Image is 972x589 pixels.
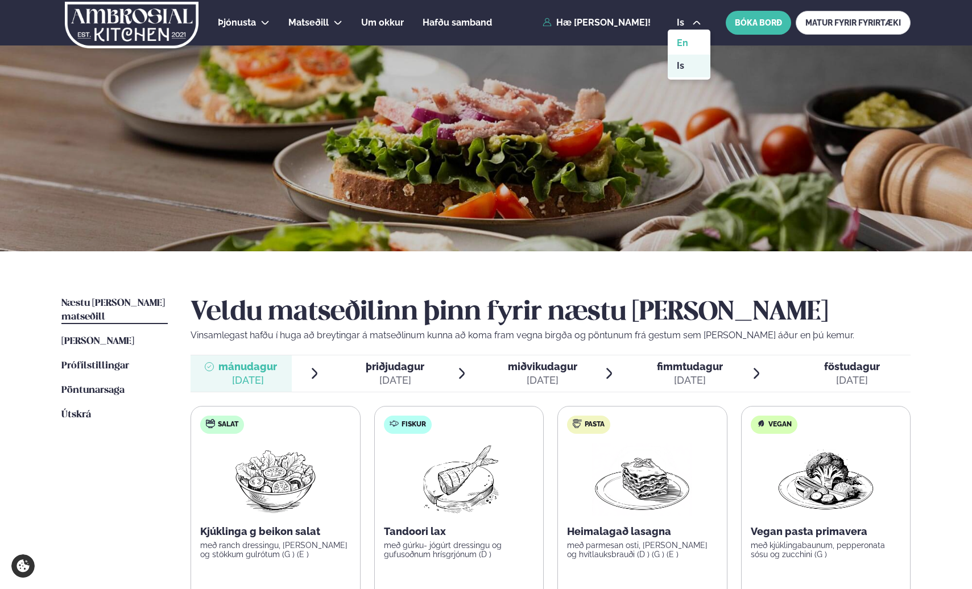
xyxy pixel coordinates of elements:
div: [DATE] [824,374,880,387]
a: Næstu [PERSON_NAME] matseðill [61,297,168,324]
span: Vegan [768,420,792,429]
span: Hafðu samband [423,17,492,28]
img: pasta.svg [573,419,582,428]
img: Vegan.png [776,443,876,516]
span: [PERSON_NAME] [61,337,134,346]
button: BÓKA BORÐ [726,11,791,35]
a: Cookie settings [11,554,35,578]
div: [DATE] [366,374,424,387]
img: Vegan.svg [756,419,766,428]
span: Þjónusta [218,17,256,28]
p: Vegan pasta primavera [751,525,901,538]
span: Matseðill [288,17,329,28]
span: Útskrá [61,410,91,420]
span: miðvikudagur [508,360,577,372]
p: Vinsamlegast hafðu í huga að breytingar á matseðlinum kunna að koma fram vegna birgða og pöntunum... [191,329,911,342]
img: Lasagna.png [592,443,692,516]
span: þriðjudagur [366,360,424,372]
span: Pöntunarsaga [61,385,125,395]
span: Pasta [585,420,605,429]
p: með ranch dressingu, [PERSON_NAME] og stökkum gulrótum (G ) (E ) [200,541,351,559]
span: is [677,18,688,27]
img: logo [64,2,200,48]
a: is [668,55,710,77]
a: Pöntunarsaga [61,384,125,397]
a: Hæ [PERSON_NAME]! [543,18,651,28]
span: Fiskur [402,420,426,429]
a: en [668,32,710,55]
span: Salat [218,420,238,429]
button: is [668,18,710,27]
p: með parmesan osti, [PERSON_NAME] og hvítlauksbrauði (D ) (G ) (E ) [567,541,718,559]
p: með kjúklingabaunum, pepperonata sósu og zucchini (G ) [751,541,901,559]
h2: Veldu matseðilinn þinn fyrir næstu [PERSON_NAME] [191,297,911,329]
img: fish.svg [390,419,399,428]
a: Hafðu samband [423,16,492,30]
p: Tandoori lax [384,525,535,538]
p: Kjúklinga g beikon salat [200,525,351,538]
span: fimmtudagur [657,360,723,372]
a: [PERSON_NAME] [61,335,134,349]
p: Heimalagað lasagna [567,525,718,538]
span: Næstu [PERSON_NAME] matseðill [61,298,165,322]
img: Salad.png [225,443,326,516]
a: Um okkur [361,16,404,30]
span: Prófílstillingar [61,361,129,371]
a: Prófílstillingar [61,359,129,373]
span: Um okkur [361,17,404,28]
a: Matseðill [288,16,329,30]
p: með gúrku- jógúrt dressingu og gufusoðnum hrísgrjónum (D ) [384,541,535,559]
div: [DATE] [218,374,277,387]
div: [DATE] [508,374,577,387]
img: Fish.png [408,443,509,516]
a: Þjónusta [218,16,256,30]
a: Útskrá [61,408,91,422]
a: MATUR FYRIR FYRIRTÆKI [796,11,911,35]
img: salad.svg [206,419,215,428]
div: [DATE] [657,374,723,387]
span: mánudagur [218,360,277,372]
span: föstudagur [824,360,880,372]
